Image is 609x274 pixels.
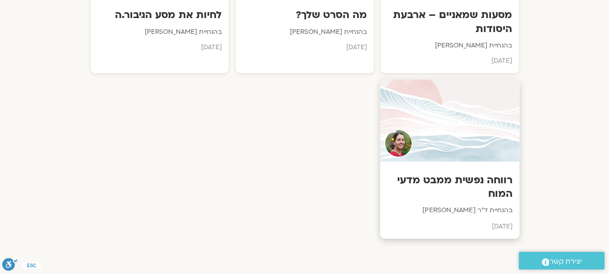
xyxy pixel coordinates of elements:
[549,255,582,268] span: יצירת קשר
[381,80,519,238] a: Teacherרווחה נפשית ממבט מדעי המוחבהנחיית ד"ר [PERSON_NAME][DATE]
[243,8,367,22] h3: מה הסרט שלך?
[243,42,367,53] p: [DATE]
[387,205,513,217] p: בהנחיית ד"ר [PERSON_NAME]
[387,221,513,232] p: [DATE]
[519,252,604,269] a: יצירת קשר
[97,27,222,37] p: בהנחיית [PERSON_NAME]
[388,40,512,51] p: בהנחיית [PERSON_NAME]
[387,173,513,201] h3: רווחה נפשית ממבט מדעי המוח
[388,56,512,66] p: [DATE]
[97,42,222,53] p: [DATE]
[388,8,512,35] h3: מסעות שמאניים – ארבעת היסודות
[243,27,367,37] p: בהנחיית [PERSON_NAME]
[385,130,412,158] img: Teacher
[97,8,222,22] h3: לחיות את מסע הגיבור.ה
